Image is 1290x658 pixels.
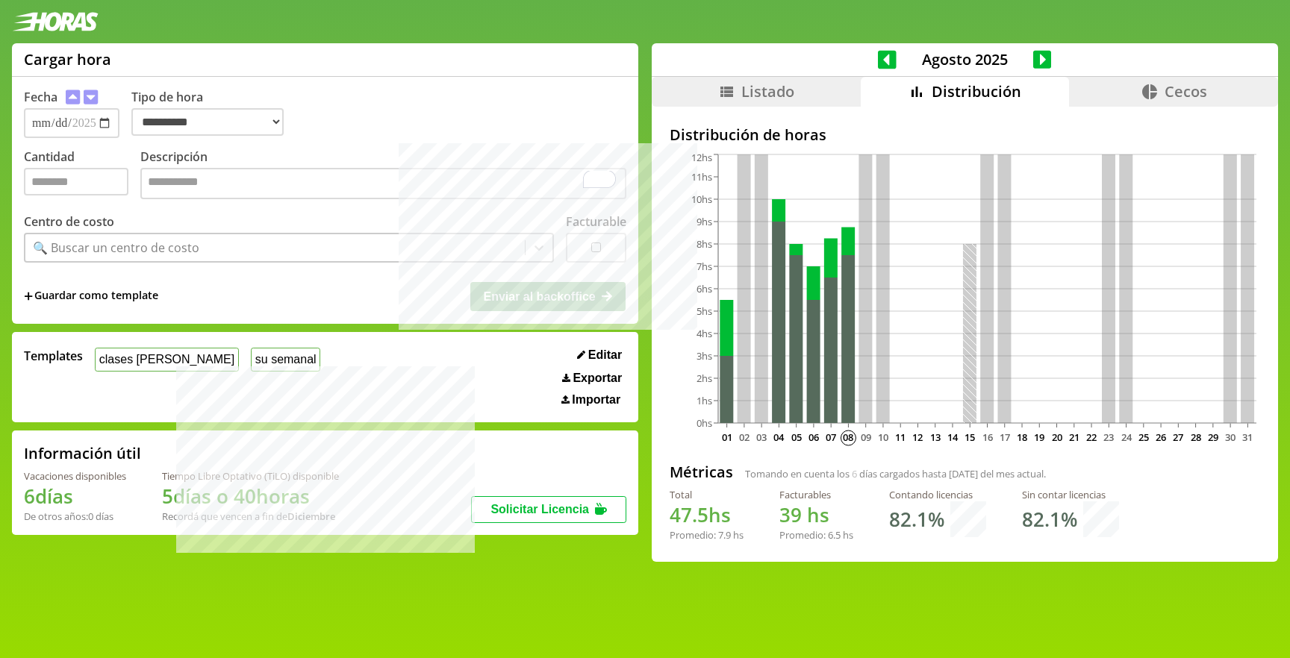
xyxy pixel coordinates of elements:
text: 03 [756,430,767,444]
div: De otros años: 0 días [24,510,126,523]
span: 47.5 [670,501,708,528]
span: 6 [852,467,857,480]
text: 01 [721,430,732,444]
text: 24 [1121,430,1132,444]
tspan: 6hs [697,282,712,295]
tspan: 3hs [697,349,712,363]
span: Solicitar Licencia [490,503,589,516]
b: Diciembre [287,510,335,523]
div: Promedio: hs [779,528,853,542]
h1: hs [670,501,744,528]
span: Importar [572,393,620,407]
tspan: 5hs [697,304,712,318]
label: Cantidad [24,148,140,203]
text: 08 [843,430,853,444]
h1: hs [779,501,853,528]
span: 6.5 [828,528,841,542]
tspan: 1hs [697,394,712,407]
div: Contando licencias [889,488,986,501]
label: Tipo de hora [131,89,296,138]
text: 28 [1190,430,1200,444]
text: 02 [739,430,750,444]
tspan: 0hs [697,416,712,430]
span: 39 [779,501,802,528]
label: Facturable [566,213,626,230]
span: + [24,288,33,304]
img: logotipo [12,12,99,31]
tspan: 11hs [691,170,712,184]
tspan: 4hs [697,327,712,340]
button: clases [PERSON_NAME] [95,348,239,371]
text: 27 [1173,430,1183,444]
text: 13 [930,430,941,444]
input: Cantidad [24,168,128,195]
text: 19 [1034,430,1044,444]
span: 7.9 [718,528,731,542]
span: Distribución [932,81,1021,101]
tspan: 8hs [697,237,712,251]
h1: Cargar hora [24,49,111,69]
button: Editar [573,348,626,363]
text: 05 [791,430,801,444]
span: Tomando en cuenta los días cargados hasta [DATE] del mes actual. [745,467,1046,480]
div: Vacaciones disponibles [24,469,126,483]
text: 21 [1069,430,1079,444]
label: Centro de costo [24,213,114,230]
h1: 82.1 % [889,506,944,533]
span: Agosto 2025 [897,49,1033,69]
text: 14 [947,430,959,444]
h2: Información útil [24,443,141,463]
text: 29 [1208,430,1218,444]
div: Recordá que vencen a fin de [162,510,339,523]
textarea: To enrich screen reader interactions, please activate Accessibility in Grammarly extension settings [140,168,626,199]
span: Exportar [573,372,622,385]
button: su semanal [251,348,320,371]
text: 31 [1242,430,1253,444]
h1: 82.1 % [1022,506,1077,533]
div: Sin contar licencias [1022,488,1119,501]
tspan: 2hs [697,372,712,385]
text: 18 [1017,430,1027,444]
div: Tiempo Libre Optativo (TiLO) disponible [162,469,339,483]
text: 17 [1000,430,1010,444]
div: 🔍 Buscar un centro de costo [33,239,199,256]
span: +Guardar como template [24,288,158,304]
label: Fecha [24,89,57,105]
tspan: 9hs [697,215,712,228]
text: 04 [773,430,785,444]
span: Listado [741,81,794,101]
text: 07 [826,430,836,444]
text: 23 [1103,430,1114,444]
text: 25 [1138,430,1149,444]
label: Descripción [140,148,626,203]
text: 16 [982,430,992,444]
text: 09 [860,430,870,444]
span: Cecos [1165,81,1207,101]
div: Promedio: hs [670,528,744,542]
tspan: 7hs [697,260,712,273]
text: 30 [1225,430,1236,444]
h2: Métricas [670,462,733,482]
text: 12 [912,430,923,444]
text: 22 [1086,430,1097,444]
h2: Distribución de horas [670,125,1260,145]
tspan: 12hs [691,151,712,164]
div: Facturables [779,488,853,501]
button: Exportar [558,371,626,386]
text: 26 [1156,430,1166,444]
select: Tipo de hora [131,108,284,136]
h1: 5 días o 40 horas [162,483,339,510]
text: 20 [1051,430,1062,444]
div: Total [670,488,744,501]
text: 10 [878,430,888,444]
span: Editar [588,348,622,362]
tspan: 10hs [691,192,712,206]
span: Templates [24,348,83,364]
text: 11 [895,430,906,444]
button: Solicitar Licencia [471,496,626,523]
text: 15 [965,430,975,444]
text: 06 [808,430,819,444]
h1: 6 días [24,483,126,510]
